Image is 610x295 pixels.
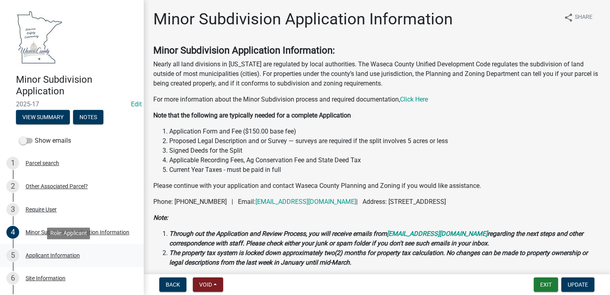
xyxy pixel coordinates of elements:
[6,272,19,285] div: 6
[561,277,594,292] button: Update
[557,10,599,25] button: shareShare
[16,110,70,124] button: View Summary
[73,110,103,124] button: Notes
[153,197,600,207] p: Phone: [PHONE_NUMBER] | Email: | Address: [STREET_ADDRESS]
[169,230,387,237] strong: Through out the Application and Review Process, you will receive emails from
[169,146,600,155] li: Signed Deeds for the Split
[131,100,142,108] wm-modal-confirm: Edit Application Number
[26,183,88,189] div: Other Associated Parcel?
[26,207,57,212] div: Require User
[153,10,453,29] h1: Minor Subdivision Application Information
[6,226,19,239] div: 4
[153,112,351,119] strong: Note that the following are typically needed for a complete Application
[575,13,592,22] span: Share
[193,277,223,292] button: Void
[6,180,19,193] div: 2
[169,155,600,165] li: Applicable Recording Fees, Ag Conservation Fee and State Deed Tax
[16,8,63,66] img: Waseca County, Minnesota
[169,127,600,136] li: Application Form and Fee ($150.00 base fee)
[534,277,558,292] button: Exit
[166,281,180,288] span: Back
[153,95,600,104] p: For more information about the Minor Subdivision process and required documentation,
[19,136,71,146] label: Show emails
[169,249,588,266] strong: The property tax system is locked down approximately two(2) months for property tax calculation. ...
[153,214,168,221] strong: Note:
[26,160,59,166] div: Parcel search
[6,157,19,169] div: 1
[199,281,212,288] span: Void
[26,229,129,235] div: Minor Subdivision Application Information
[255,198,356,205] a: [EMAIL_ADDRESS][DOMAIN_NAME]
[6,203,19,216] div: 3
[169,230,583,247] strong: regarding the next steps and other correspondence with staff. Please check either your junk or sp...
[73,114,103,121] wm-modal-confirm: Notes
[26,253,80,258] div: Applicant Information
[16,74,137,97] h4: Minor Subdivision Application
[6,249,19,262] div: 5
[16,114,70,121] wm-modal-confirm: Summary
[400,96,428,103] a: Click Here
[169,165,600,175] li: Current Year Taxes - must be paid in full
[131,100,142,108] a: Edit
[153,181,600,191] p: Please continue with your application and contact Waseca County Planning and Zoning if you would ...
[153,60,600,88] p: Nearly all land divisions in [US_STATE] are regulated by local authorities. The Waseca County Uni...
[568,281,588,288] span: Update
[564,13,573,22] i: share
[16,100,128,108] span: 2025-17
[47,227,90,239] div: Role: Applicant
[159,277,186,292] button: Back
[153,45,335,56] strong: Minor Subdivision Application Information:
[26,275,65,281] div: Site Information
[169,136,600,146] li: Proposed Legal Description and or Survey — surveys are required if the split involves 5 acres or ...
[387,230,487,237] a: [EMAIL_ADDRESS][DOMAIN_NAME]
